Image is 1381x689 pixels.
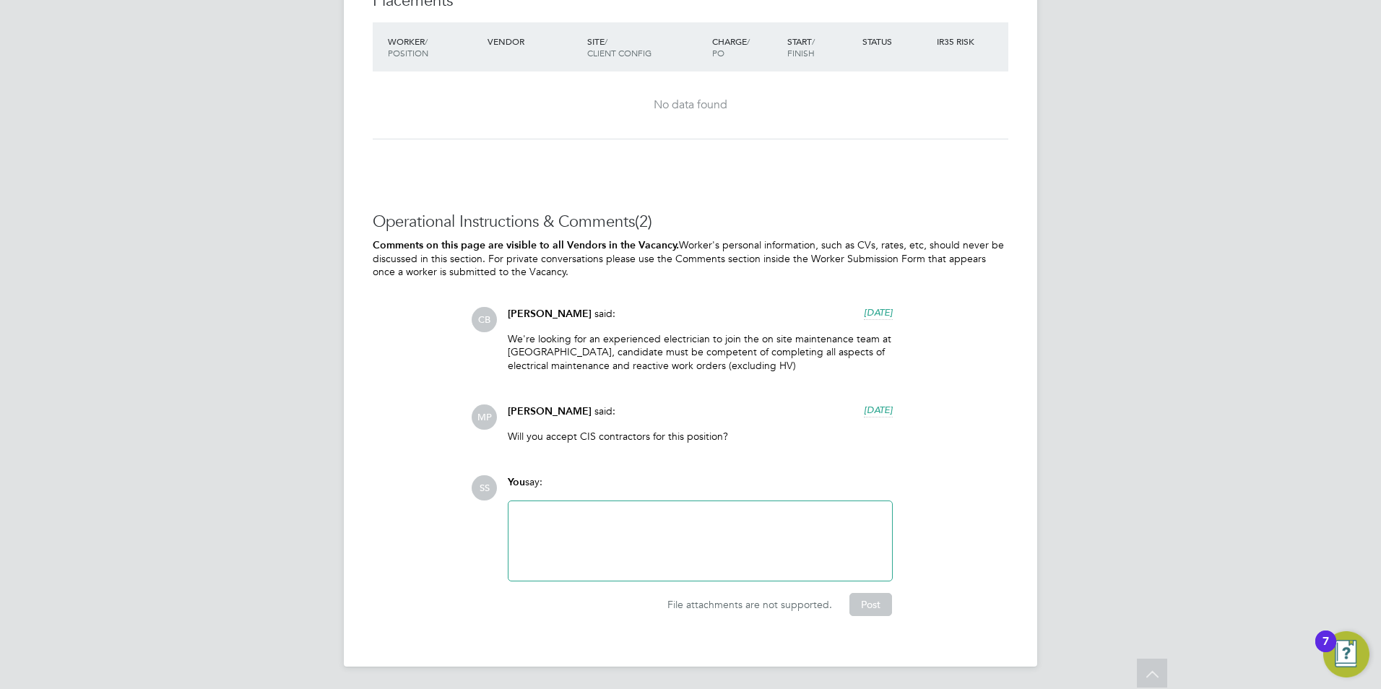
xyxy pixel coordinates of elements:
span: [DATE] [864,306,893,318]
div: Worker [384,28,484,66]
p: Worker's personal information, such as CVs, rates, etc, should never be discussed in this section... [373,238,1008,279]
span: / Client Config [587,35,651,58]
span: You [508,476,525,488]
span: / Finish [787,35,815,58]
div: 7 [1322,641,1329,660]
span: SS [472,475,497,500]
div: say: [508,475,893,500]
div: Vendor [484,28,584,54]
span: File attachments are not supported. [667,598,832,611]
span: said: [594,307,615,320]
span: / PO [712,35,750,58]
span: (2) [635,212,652,231]
b: Comments on this page are visible to all Vendors in the Vacancy. [373,239,679,251]
span: said: [594,404,615,417]
p: We're looking for an experienced electrician to join the on site maintenance team at [GEOGRAPHIC_... [508,332,893,372]
p: Will you accept CIS contractors for this position? [508,430,893,443]
span: [DATE] [864,404,893,416]
span: [PERSON_NAME] [508,405,592,417]
button: Post [849,593,892,616]
h3: Operational Instructions & Comments [373,212,1008,233]
div: IR35 Risk [933,28,983,54]
button: Open Resource Center, 7 new notifications [1323,631,1369,677]
div: No data found [387,97,994,113]
span: [PERSON_NAME] [508,308,592,320]
div: Start [784,28,859,66]
div: Status [859,28,934,54]
span: CB [472,307,497,332]
span: / Position [388,35,428,58]
span: MP [472,404,497,430]
div: Site [584,28,709,66]
div: Charge [709,28,784,66]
